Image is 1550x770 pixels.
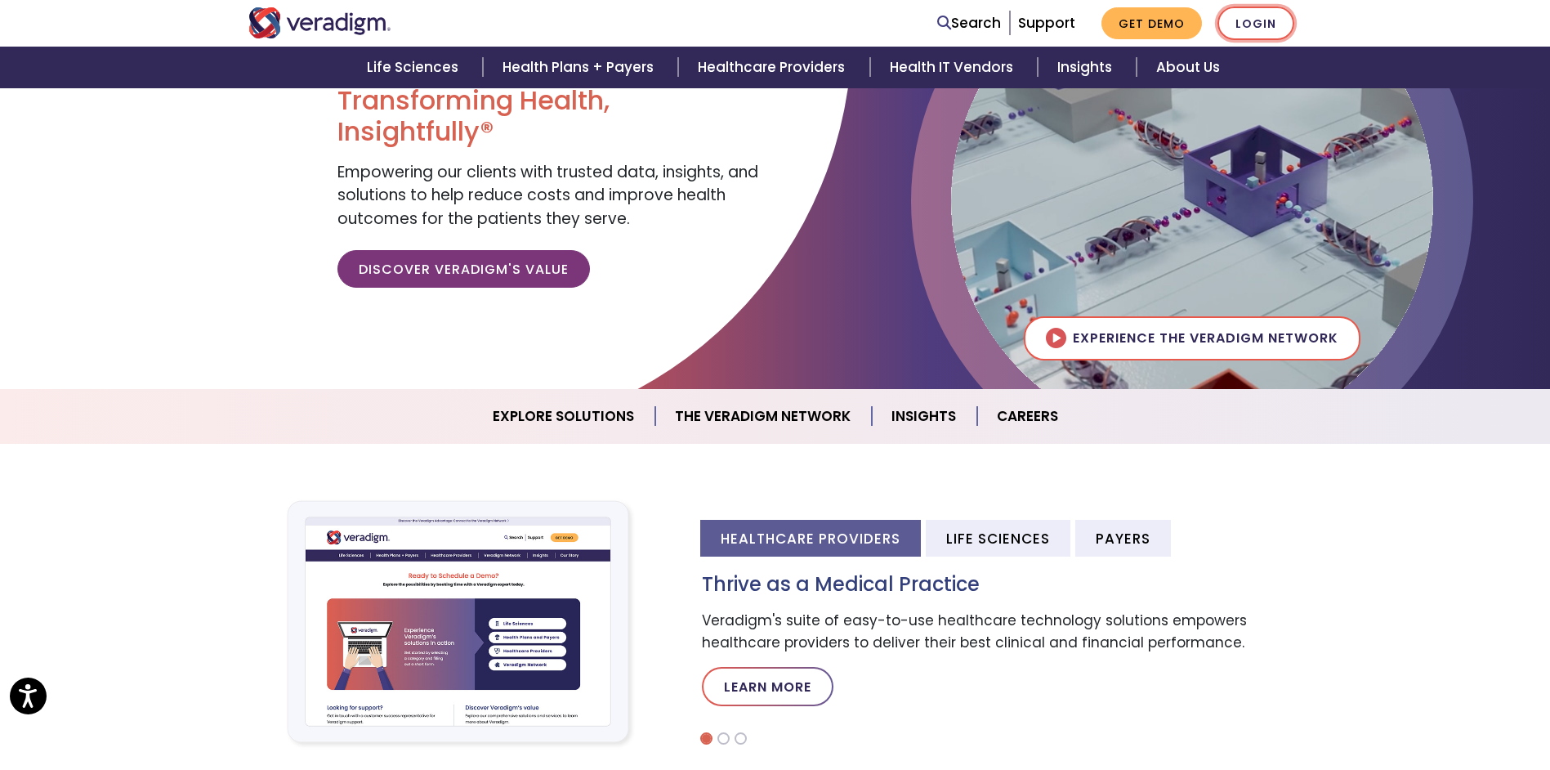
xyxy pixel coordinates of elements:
[1038,47,1137,88] a: Insights
[872,396,977,437] a: Insights
[1075,520,1171,557] li: Payers
[248,7,391,38] img: Veradigm logo
[483,47,678,88] a: Health Plans + Payers
[337,85,762,148] h1: Transforming Health, Insightfully®
[337,250,590,288] a: Discover Veradigm's Value
[702,573,1302,597] h3: Thrive as a Medical Practice
[1018,13,1075,33] a: Support
[655,396,872,437] a: The Veradigm Network
[702,610,1302,654] p: Veradigm's suite of easy-to-use healthcare technology solutions empowers healthcare providers to ...
[937,12,1001,34] a: Search
[678,47,869,88] a: Healthcare Providers
[473,396,655,437] a: Explore Solutions
[870,47,1038,88] a: Health IT Vendors
[1217,7,1294,40] a: Login
[347,47,483,88] a: Life Sciences
[337,161,758,230] span: Empowering our clients with trusted data, insights, and solutions to help reduce costs and improv...
[977,396,1078,437] a: Careers
[1101,7,1202,39] a: Get Demo
[702,667,833,706] a: Learn More
[1137,47,1240,88] a: About Us
[700,520,921,557] li: Healthcare Providers
[926,520,1070,557] li: Life Sciences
